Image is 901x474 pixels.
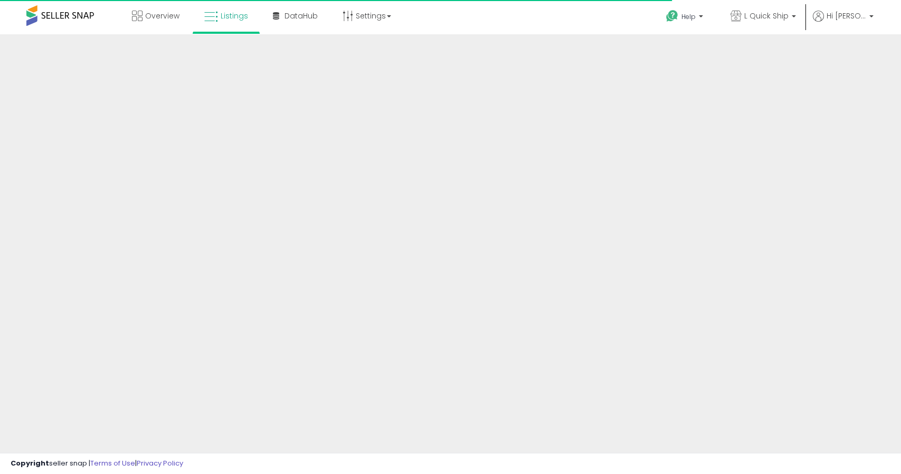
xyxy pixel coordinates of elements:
[221,11,248,21] span: Listings
[827,11,866,21] span: Hi [PERSON_NAME]
[813,11,874,34] a: Hi [PERSON_NAME]
[666,10,679,23] i: Get Help
[137,458,183,468] a: Privacy Policy
[11,458,49,468] strong: Copyright
[90,458,135,468] a: Terms of Use
[11,459,183,469] div: seller snap | |
[681,12,696,21] span: Help
[284,11,318,21] span: DataHub
[744,11,789,21] span: L Quick Ship
[145,11,179,21] span: Overview
[658,2,714,34] a: Help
